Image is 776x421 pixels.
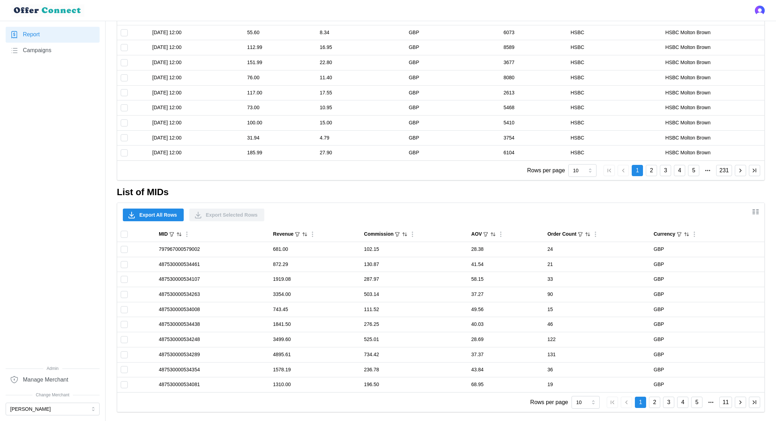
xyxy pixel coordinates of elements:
td: 487530000534248 [155,332,270,347]
td: 8.34 [316,25,405,40]
input: Toggle select all [121,231,128,238]
td: GBP [405,25,500,40]
td: 68.95 [468,377,544,392]
td: 22.80 [316,55,405,70]
td: 102.15 [360,242,468,257]
td: 31.94 [244,130,316,146]
td: GBP [405,115,500,130]
span: Export All Rows [139,209,177,221]
div: Commission [364,230,393,238]
button: Sort by Currency ascending [683,231,690,237]
td: 37.27 [468,287,544,302]
button: 5 [688,165,699,176]
td: 487530000534107 [155,272,270,287]
a: Report [6,27,100,43]
td: 24 [544,242,650,257]
td: [DATE] 12:00 [149,146,244,160]
div: AOV [471,230,482,238]
input: Toggle select row [121,119,128,126]
p: Rows per page [527,166,565,175]
button: Column Actions [309,230,316,238]
td: 6073 [500,25,567,40]
td: 503.14 [360,287,468,302]
td: HSBC Molton Brown [662,40,764,55]
td: 743.45 [270,302,361,317]
td: 797967000579002 [155,242,270,257]
td: HSBC Molton Brown [662,25,764,40]
button: Sort by MID ascending [176,231,182,237]
button: 1 [635,397,646,408]
input: Toggle select row [121,321,128,328]
td: GBP [650,302,764,317]
td: 40.03 [468,317,544,332]
button: Column Actions [592,230,599,238]
td: 3499.60 [270,332,361,347]
td: GBP [650,332,764,347]
button: 2 [646,165,657,176]
td: HSBC [567,25,662,40]
td: GBP [405,70,500,85]
td: 43.84 [468,362,544,377]
td: [DATE] 12:00 [149,100,244,116]
td: 5410 [500,115,567,130]
td: 185.99 [244,146,316,160]
td: 487530000534289 [155,347,270,362]
td: 28.69 [468,332,544,347]
td: 130.87 [360,257,468,272]
td: HSBC Molton Brown [662,115,764,130]
input: Toggle select row [121,134,128,141]
div: MID [159,230,168,238]
td: 487530000534461 [155,257,270,272]
td: 27.90 [316,146,405,160]
td: 1841.50 [270,317,361,332]
td: HSBC Molton Brown [662,146,764,160]
td: [DATE] 12:00 [149,115,244,130]
button: 231 [716,165,732,176]
button: Column Actions [497,230,505,238]
td: 4.79 [316,130,405,146]
td: 681.00 [270,242,361,257]
td: 8080 [500,70,567,85]
td: [DATE] 12:00 [149,70,244,85]
input: Toggle select row [121,261,128,268]
span: Manage Merchant [23,376,68,384]
button: Column Actions [409,230,416,238]
input: Toggle select row [121,89,128,96]
td: GBP [405,146,500,160]
td: 151.99 [244,55,316,70]
button: 3 [663,397,674,408]
p: Rows per page [530,398,568,407]
button: Column Actions [690,230,698,238]
input: Toggle select row [121,291,128,298]
td: 100.00 [244,115,316,130]
input: Toggle select row [121,59,128,66]
td: 236.78 [360,362,468,377]
td: GBP [405,55,500,70]
div: Revenue [273,230,294,238]
input: Toggle select row [121,351,128,358]
td: 112.99 [244,40,316,55]
td: 276.25 [360,317,468,332]
input: Toggle select row [121,74,128,81]
td: 131 [544,347,650,362]
input: Toggle select row [121,381,128,388]
td: GBP [405,85,500,100]
td: 487530000534008 [155,302,270,317]
td: 37.37 [468,347,544,362]
td: 8589 [500,40,567,55]
button: 1 [632,165,643,176]
button: Sort by Revenue descending [302,231,308,237]
input: Toggle select row [121,149,128,156]
input: Toggle select row [121,29,128,36]
td: GBP [650,362,764,377]
button: 11 [719,397,732,408]
td: 4895.61 [270,347,361,362]
td: 3754 [500,130,567,146]
td: HSBC Molton Brown [662,130,764,146]
td: 1578.19 [270,362,361,377]
button: 2 [649,397,660,408]
td: GBP [650,242,764,257]
td: 19 [544,377,650,392]
input: Toggle select row [121,246,128,253]
a: Manage Merchant [6,372,100,388]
